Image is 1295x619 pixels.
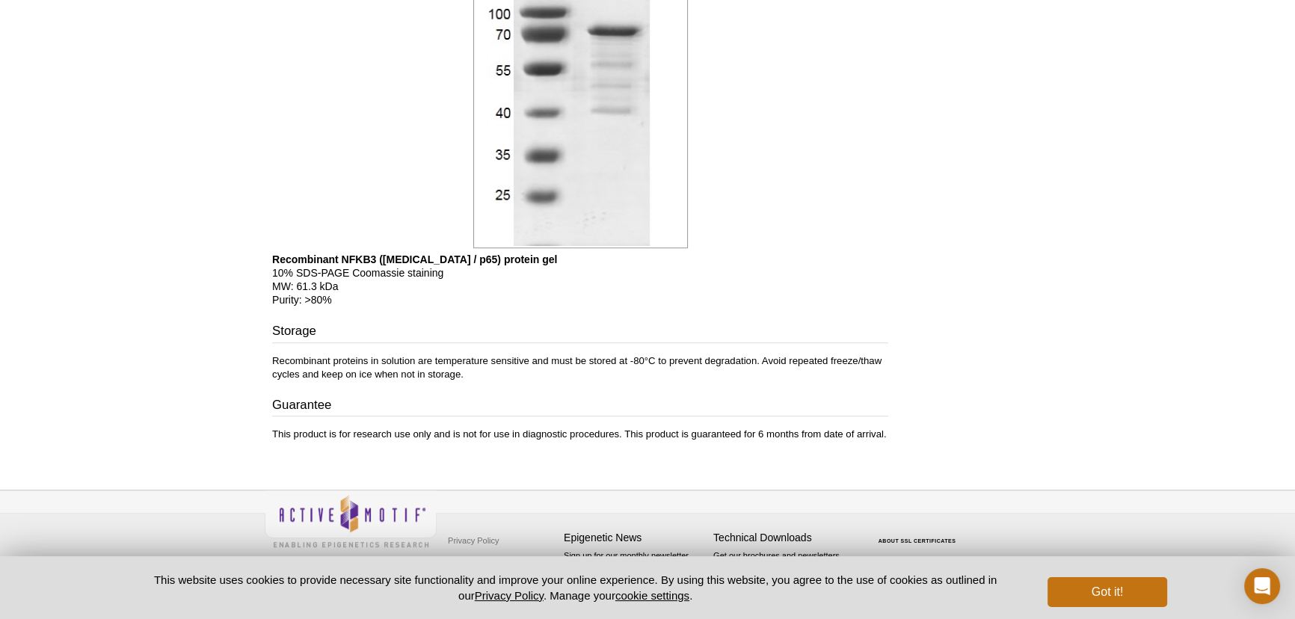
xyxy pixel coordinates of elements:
[615,589,689,602] button: cookie settings
[444,552,523,574] a: Terms & Conditions
[265,490,437,551] img: Active Motif,
[713,549,855,588] p: Get our brochures and newsletters, or request them by mail.
[1244,568,1280,604] div: Open Intercom Messenger
[272,354,888,381] p: Recombinant proteins in solution are temperature sensitive and must be stored at -80°C to prevent...
[564,532,706,544] h4: Epigenetic News
[1048,577,1167,607] button: Got it!
[879,538,956,543] a: ABOUT SSL CERTIFICATES
[272,322,888,343] h3: Storage
[475,589,544,602] a: Privacy Policy
[272,396,888,417] h3: Guarantee
[128,572,1023,603] p: This website uses cookies to provide necessary site functionality and improve your online experie...
[713,532,855,544] h4: Technical Downloads
[444,529,502,552] a: Privacy Policy
[272,428,888,441] p: This product is for research use only and is not for use in diagnostic procedures. This product i...
[272,253,888,307] p: 10% SDS-PAGE Coomassie staining MW: 61.3 kDa Purity: >80%
[272,253,557,265] b: Recombinant NFKB3 ([MEDICAL_DATA] / p65) protein gel
[863,517,975,549] table: Click to Verify - This site chose Symantec SSL for secure e-commerce and confidential communicati...
[564,549,706,600] p: Sign up for our monthly newsletter highlighting recent publications in the field of epigenetics.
